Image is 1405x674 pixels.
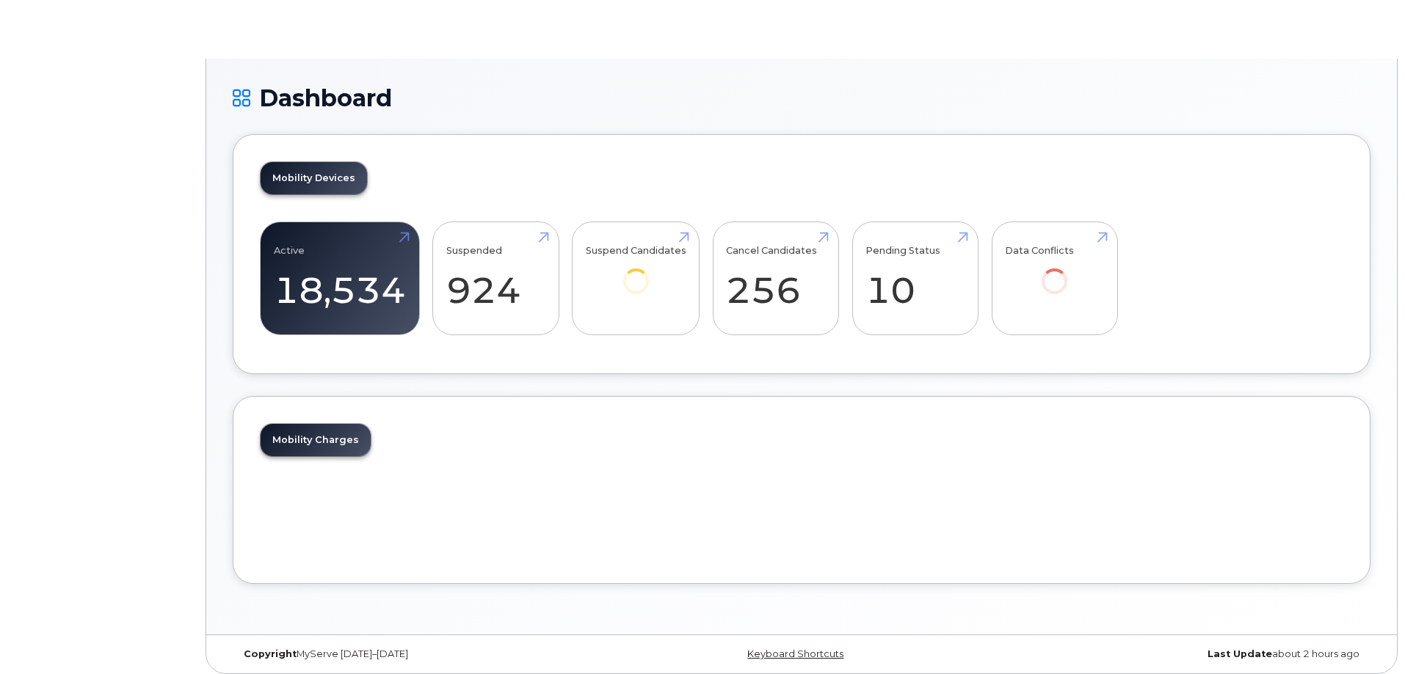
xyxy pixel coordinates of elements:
a: Suspend Candidates [586,230,686,315]
strong: Last Update [1208,648,1272,659]
div: MyServe [DATE]–[DATE] [233,648,612,660]
div: about 2 hours ago [991,648,1370,660]
a: Suspended 924 [446,230,545,327]
a: Mobility Devices [261,162,367,194]
a: Active 18,534 [274,230,406,327]
strong: Copyright [244,648,297,659]
h1: Dashboard [233,85,1370,111]
a: Mobility Charges [261,424,371,456]
a: Data Conflicts [1005,230,1104,315]
a: Cancel Candidates 256 [726,230,825,327]
a: Keyboard Shortcuts [747,648,843,659]
a: Pending Status 10 [865,230,965,327]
